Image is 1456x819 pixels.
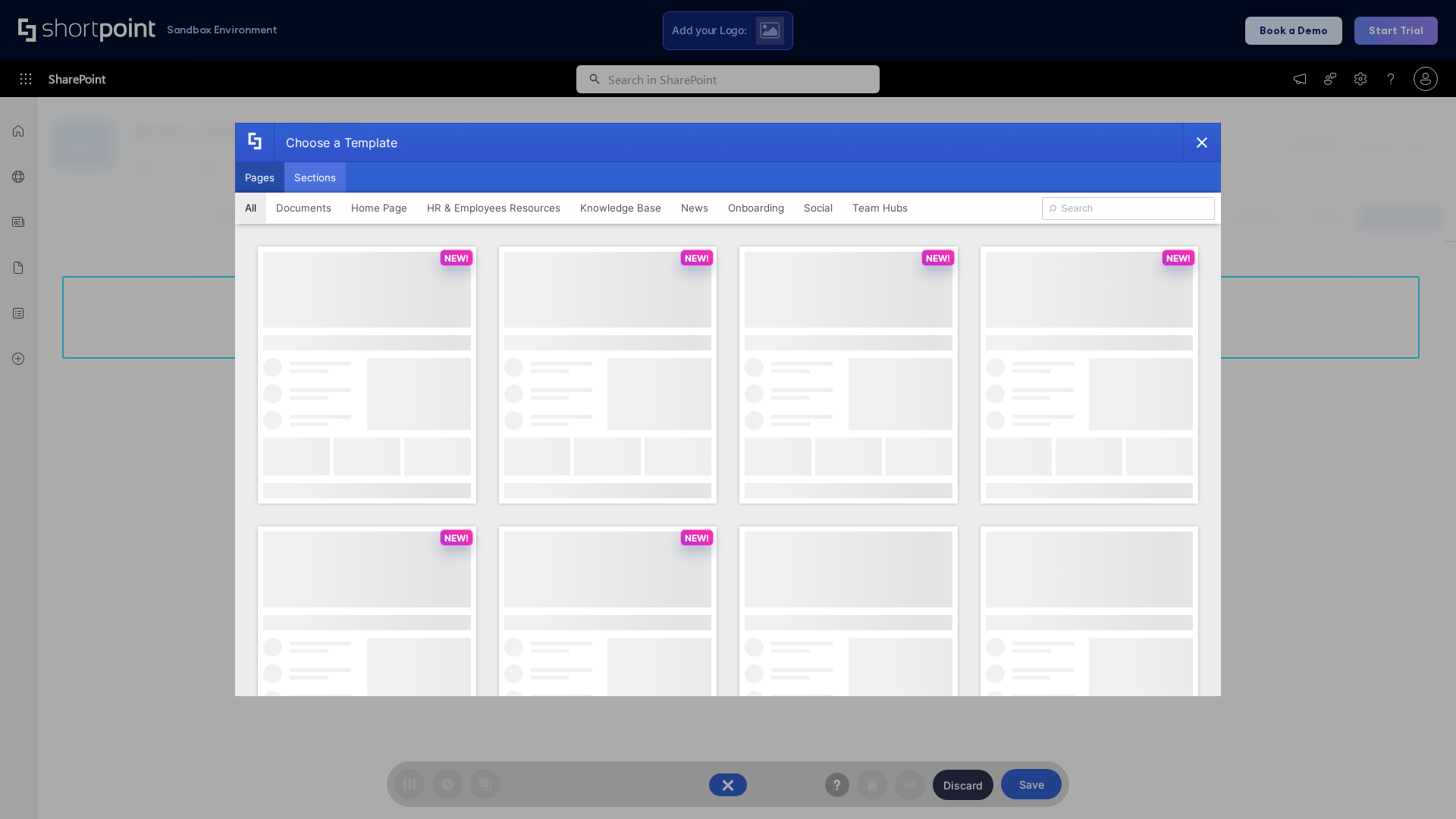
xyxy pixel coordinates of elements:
[1166,253,1191,264] p: NEW!
[794,193,843,223] button: Social
[235,123,1221,696] div: template selector
[235,162,284,193] button: Pages
[417,193,570,223] button: HR & Employees Resources
[685,253,709,264] p: NEW!
[718,193,794,223] button: Onboarding
[266,193,341,223] button: Documents
[274,124,397,162] div: Choose a Template
[341,193,417,223] button: Home Page
[1380,746,1456,819] iframe: Chat Widget
[235,193,266,223] button: All
[1042,197,1215,220] input: Search
[284,162,346,193] button: Sections
[685,532,709,544] p: NEW!
[843,193,918,223] button: Team Hubs
[570,193,671,223] button: Knowledge Base
[444,532,469,544] p: NEW!
[671,193,718,223] button: News
[926,253,950,264] p: NEW!
[444,253,469,264] p: NEW!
